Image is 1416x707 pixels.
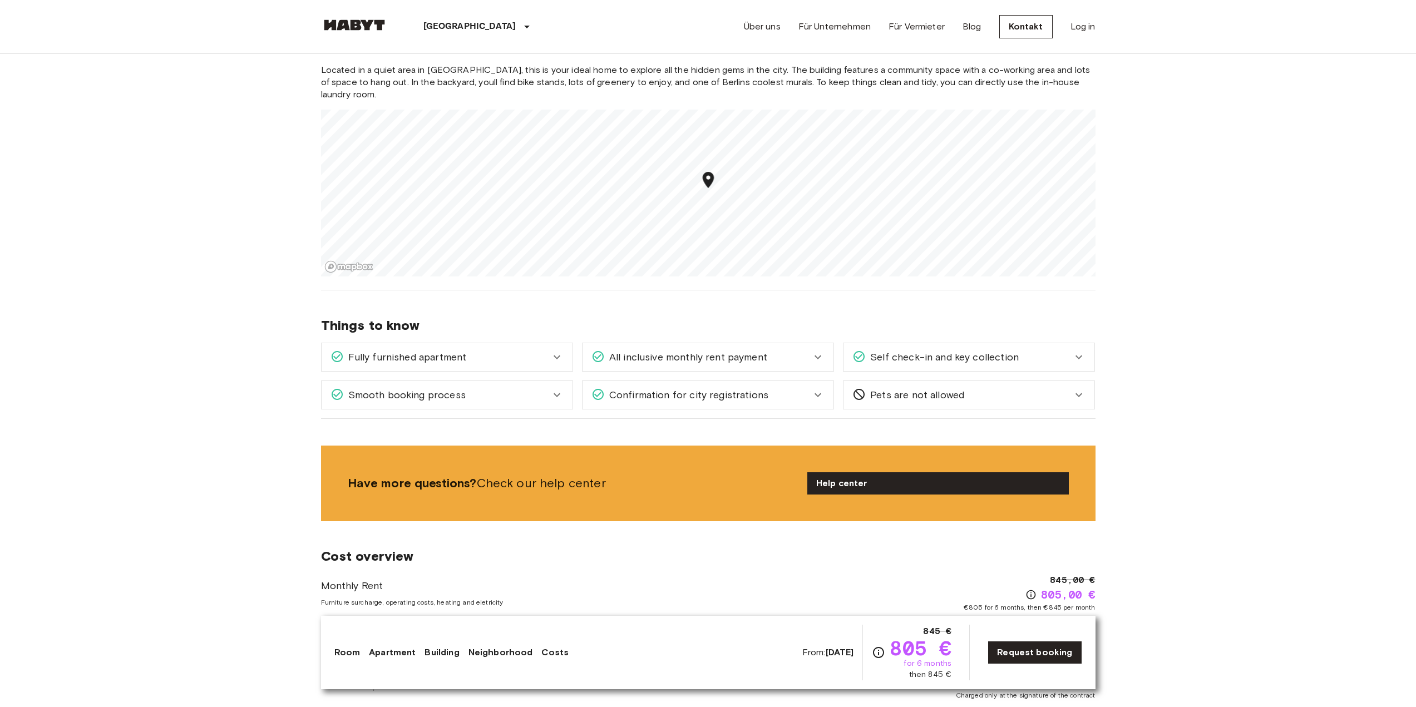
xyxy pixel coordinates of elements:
span: 805 € [890,638,951,658]
span: Self check-in and key collection [866,350,1019,364]
span: 845 € [923,625,951,638]
a: Neighborhood [468,646,533,659]
span: Check our help center [348,475,798,492]
svg: Check cost overview for full price breakdown. Please note that discounts apply to new joiners onl... [872,646,885,659]
a: Building [425,646,459,659]
div: Pets are not allowed [843,381,1094,409]
a: Kontakt [999,15,1053,38]
div: All inclusive monthly rent payment [583,343,833,371]
a: Request booking [988,641,1082,664]
div: Smooth booking process [322,381,573,409]
span: 1.267,50 € [1028,631,1096,646]
a: Blog [963,20,981,33]
a: Log in [1070,20,1096,33]
span: All inclusive monthly rent payment [605,350,767,364]
span: Monthly Rent [321,579,504,593]
b: Have more questions? [348,476,477,491]
a: Über uns [744,20,781,33]
span: Cost overview [321,548,1096,565]
span: From: [802,646,854,659]
p: [GEOGRAPHIC_DATA] [423,20,516,33]
a: Apartment [369,646,416,659]
span: Furniture surcharge, operating costs, heating and eletricity [321,597,504,607]
span: Things to know [321,317,1096,334]
span: 100,00 € [1041,675,1095,690]
span: Pets are not allowed [866,388,964,402]
canvas: Map [321,110,1096,276]
a: Help center [807,472,1069,495]
a: Costs [541,646,569,659]
span: Fully furnished apartment [344,350,467,364]
span: Charged only at the signature of the contract [956,690,1096,700]
span: then 845 € [909,669,952,680]
span: Confirmation for city registrations [605,388,768,402]
div: Fully furnished apartment [322,343,573,371]
span: Smooth booking process [344,388,466,402]
img: Habyt [321,19,388,31]
div: Self check-in and key collection [843,343,1094,371]
b: [DATE] [826,647,854,657]
div: Map marker [698,170,718,193]
a: Für Unternehmen [798,20,871,33]
svg: Check cost overview for full price breakdown. Please note that discounts apply to new joiners onl... [1025,589,1037,600]
a: Mapbox logo [324,260,373,273]
span: 805,00 € [1041,587,1095,602]
span: for 6 months [904,658,951,669]
span: €805 for 6 months, then €845 per month [964,602,1096,612]
div: Confirmation for city registrations [583,381,833,409]
a: Room [334,646,361,659]
span: Located in a quiet area in [GEOGRAPHIC_DATA], this is your ideal home to explore all the hidden g... [321,64,1096,101]
a: Für Vermieter [889,20,945,33]
span: 845,00 € [1050,573,1095,587]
